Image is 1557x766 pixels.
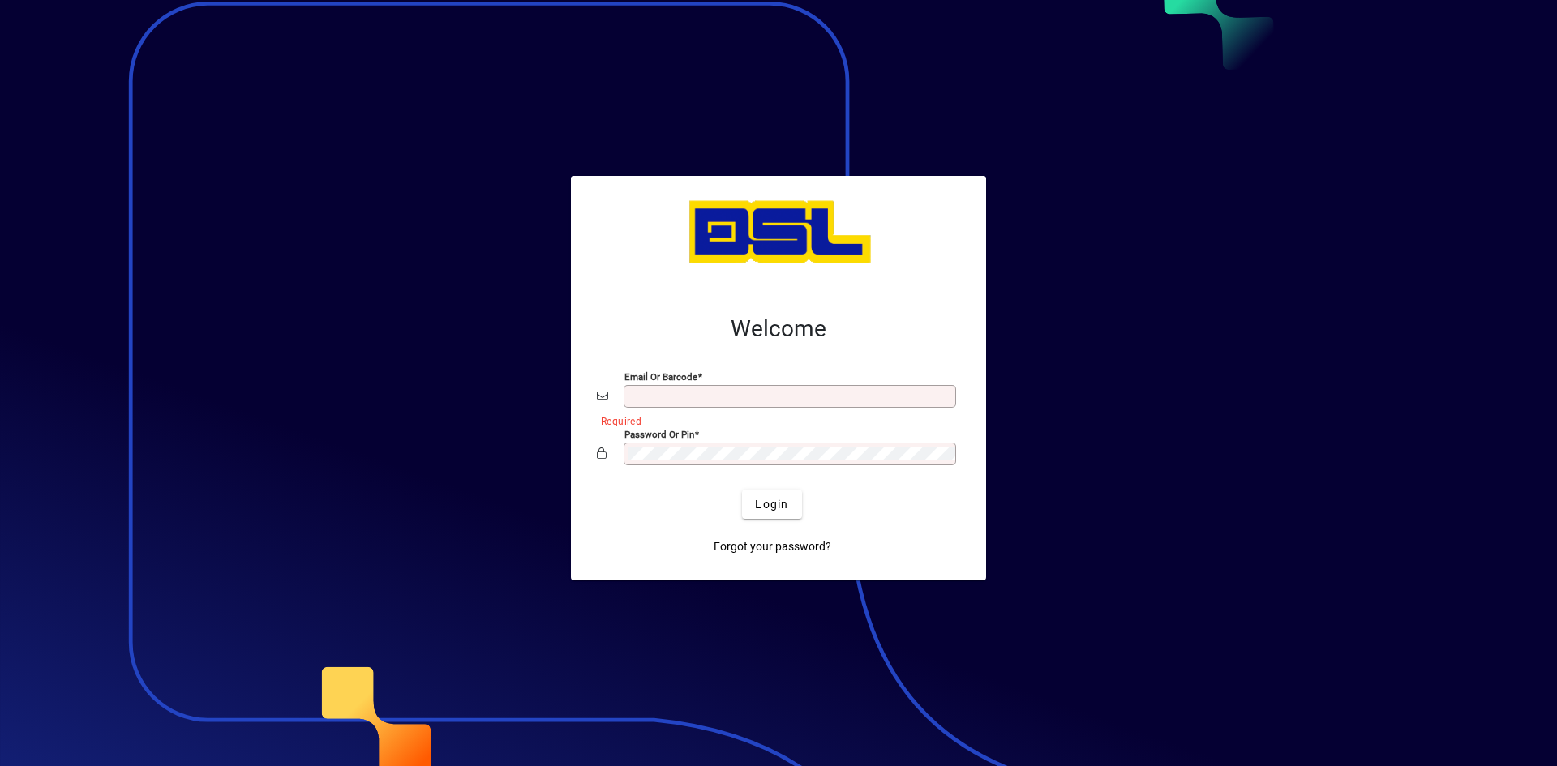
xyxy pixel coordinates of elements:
[714,538,831,555] span: Forgot your password?
[624,429,694,440] mat-label: Password or Pin
[601,412,947,429] mat-error: Required
[597,315,960,343] h2: Welcome
[742,490,801,519] button: Login
[755,496,788,513] span: Login
[624,371,697,383] mat-label: Email or Barcode
[707,532,838,561] a: Forgot your password?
